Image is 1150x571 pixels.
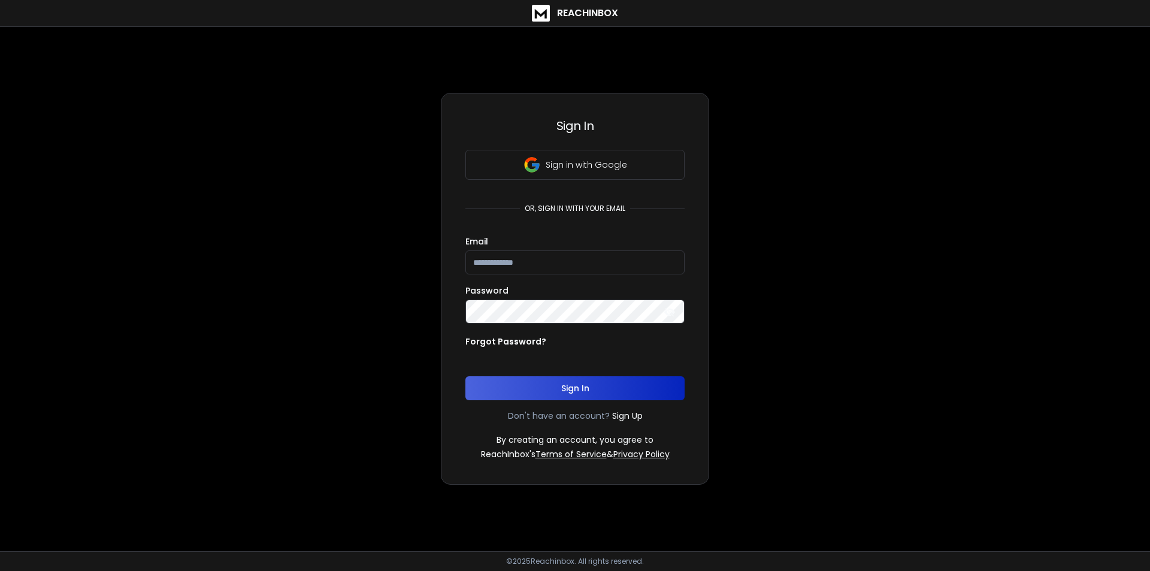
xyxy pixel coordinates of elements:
[465,286,509,295] label: Password
[506,557,644,566] p: © 2025 Reachinbox. All rights reserved.
[532,5,550,22] img: logo
[497,434,653,446] p: By creating an account, you agree to
[465,117,685,134] h3: Sign In
[612,410,643,422] a: Sign Up
[535,448,607,460] a: Terms of Service
[465,150,685,180] button: Sign in with Google
[508,410,610,422] p: Don't have an account?
[557,6,618,20] h1: ReachInbox
[465,336,546,348] p: Forgot Password?
[546,159,627,171] p: Sign in with Google
[481,448,670,460] p: ReachInbox's &
[465,237,488,246] label: Email
[613,448,670,460] a: Privacy Policy
[520,204,630,213] p: or, sign in with your email
[465,376,685,400] button: Sign In
[532,5,618,22] a: ReachInbox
